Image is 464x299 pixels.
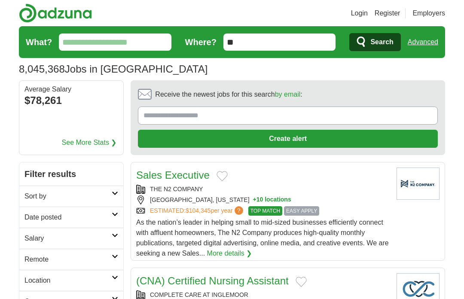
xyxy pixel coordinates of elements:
span: 8,045,368 [19,61,65,77]
h2: Sort by [24,191,112,201]
button: Search [349,33,400,51]
span: EASY APPLY [284,206,319,216]
a: by email [275,91,301,98]
div: Average Salary [24,86,118,93]
h1: Jobs in [GEOGRAPHIC_DATA] [19,63,208,75]
a: Register [375,8,400,18]
a: Remote [19,249,123,270]
div: [GEOGRAPHIC_DATA], [US_STATE] [136,195,390,204]
a: Login [351,8,368,18]
a: See More Stats ❯ [62,137,117,148]
label: Where? [185,36,217,49]
label: What? [26,36,52,49]
h2: Date posted [24,212,112,223]
a: ESTIMATED:$104,345per year? [150,206,245,216]
img: Adzuna logo [19,3,92,23]
a: Advanced [408,34,438,51]
span: Receive the newest jobs for this search : [155,89,302,100]
button: Add to favorite jobs [217,171,228,181]
span: $104,345 [186,207,211,214]
a: Date posted [19,207,123,228]
span: ? [235,206,243,215]
span: TOP MATCH [248,206,282,216]
a: Sort by [19,186,123,207]
h2: Filter results [19,162,123,186]
div: $78,261 [24,93,118,108]
a: Salary [19,228,123,249]
span: Search [370,34,393,51]
button: +10 locations [253,195,291,204]
h2: Salary [24,233,112,244]
a: More details ❯ [207,248,252,259]
h2: Remote [24,254,112,265]
button: Create alert [138,130,438,148]
img: Company logo [397,168,440,200]
span: As the nation’s leader in helping small to mid-sized businesses efficiently connect with affluent... [136,219,389,257]
a: Employers [412,8,445,18]
a: Sales Executive [136,169,210,181]
h2: Location [24,275,112,286]
div: THE N2 COMPANY [136,185,390,194]
span: + [253,195,256,204]
a: Location [19,270,123,291]
a: (CNA) Certified Nursing Assistant [136,275,289,287]
button: Add to favorite jobs [296,277,307,287]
